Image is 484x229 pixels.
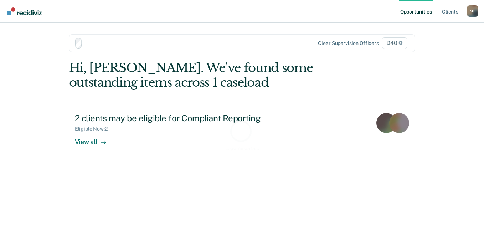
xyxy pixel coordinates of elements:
[318,40,379,46] div: Clear supervision officers
[467,5,478,17] button: Profile dropdown button
[467,5,478,17] div: M L
[225,146,259,152] div: Loading data...
[382,37,407,49] span: D40
[7,7,42,15] img: Recidiviz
